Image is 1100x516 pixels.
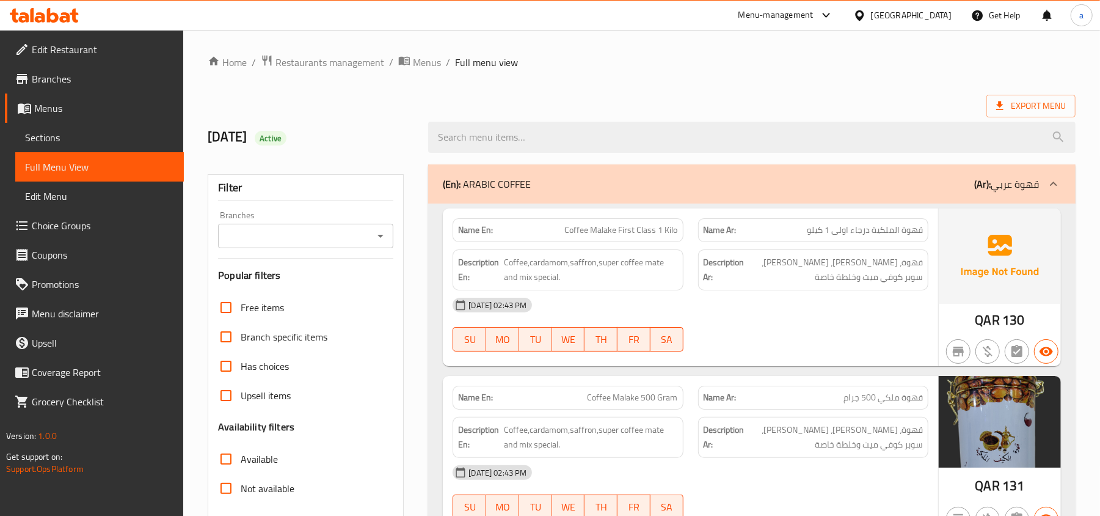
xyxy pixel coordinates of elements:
[1002,308,1024,332] span: 130
[218,268,393,282] h3: Popular filters
[5,328,184,358] a: Upsell
[218,175,393,201] div: Filter
[32,72,174,86] span: Branches
[974,175,991,193] b: (Ar):
[5,387,184,416] a: Grocery Checklist
[208,55,247,70] a: Home
[5,270,184,299] a: Promotions
[32,394,174,409] span: Grocery Checklist
[15,182,184,211] a: Edit Menu
[519,327,552,352] button: TU
[5,240,184,270] a: Coupons
[1034,339,1058,364] button: Available
[443,175,461,193] b: (En):
[617,327,650,352] button: FR
[565,224,678,237] span: Coffee Malake First Class 1 Kilo
[455,55,518,70] span: Full menu view
[261,54,384,70] a: Restaurants management
[557,498,580,516] span: WE
[738,8,814,23] div: Menu-management
[241,481,294,496] span: Not available
[996,98,1066,114] span: Export Menu
[5,64,184,94] a: Branches
[843,391,923,404] span: قهوة ملكي 500 جرام
[939,376,1061,468] img: COFFEE_AL_MALAKE638936307061916618.jpg
[34,101,174,116] span: Menus
[458,224,493,237] strong: Name En:
[6,449,62,465] span: Get support on:
[807,224,923,237] span: قهوة الملكية درجاء اولى 1 كيلو
[32,306,174,321] span: Menu disclaimer
[650,327,683,352] button: SA
[398,54,441,70] a: Menus
[491,498,514,516] span: MO
[622,498,646,516] span: FR
[32,42,174,57] span: Edit Restaurant
[38,428,57,444] span: 1.0.0
[32,248,174,262] span: Coupons
[15,123,184,152] a: Sections
[524,498,547,516] span: TU
[557,331,580,348] span: WE
[208,128,413,146] h2: [DATE]
[1005,339,1029,364] button: Not has choices
[464,467,531,479] span: [DATE] 02:43 PM
[588,391,678,404] span: Coffee Malake 500 Gram
[491,331,514,348] span: MO
[5,211,184,240] a: Choice Groups
[372,227,389,245] button: Open
[428,164,1076,204] div: (En): ARABIC COFFEE(Ar):قهوة عربي
[275,55,384,70] span: Restaurants management
[975,474,1000,498] span: QAR
[946,339,971,364] button: Not branch specific item
[5,35,184,64] a: Edit Restaurant
[986,95,1076,117] span: Export Menu
[32,277,174,292] span: Promotions
[32,365,174,380] span: Coverage Report
[5,94,184,123] a: Menus
[458,331,481,348] span: SU
[241,330,327,344] span: Branch specific items
[704,224,737,237] strong: Name Ar:
[975,339,1000,364] button: Purchased item
[446,55,450,70] li: /
[241,359,289,374] span: Has choices
[504,422,677,452] span: Coffee,cardamom,saffron,super coffee mate and mix special.
[704,391,737,404] strong: Name Ar:
[589,498,613,516] span: TH
[458,498,481,516] span: SU
[974,177,1039,191] p: قهوة عربي
[413,55,441,70] span: Menus
[704,255,745,285] strong: Description Ar:
[6,461,84,477] a: Support.OpsPlatform
[255,131,286,146] div: Active
[622,331,646,348] span: FR
[32,218,174,233] span: Choice Groups
[6,428,36,444] span: Version:
[655,498,679,516] span: SA
[15,152,184,182] a: Full Menu View
[241,388,291,403] span: Upsell items
[504,255,677,285] span: Coffee,cardamom,saffron,super coffee mate and mix special.
[975,308,1000,332] span: QAR
[25,160,174,174] span: Full Menu View
[25,130,174,145] span: Sections
[241,300,284,315] span: Free items
[1002,474,1024,498] span: 131
[585,327,617,352] button: TH
[5,358,184,387] a: Coverage Report
[252,55,256,70] li: /
[25,189,174,204] span: Edit Menu
[464,300,531,311] span: [DATE] 02:43 PM
[871,9,952,22] div: [GEOGRAPHIC_DATA]
[1079,9,1084,22] span: a
[552,327,585,352] button: WE
[747,255,923,285] span: قهوة، هيل، زعفران، سوبر كوفي ميت وخلطة خاصة
[428,122,1076,153] input: search
[241,452,278,466] span: Available
[458,391,493,404] strong: Name En:
[218,420,294,434] h3: Availability filters
[443,177,531,191] p: ARABIC COFFEE
[704,422,745,452] strong: Description Ar:
[458,255,501,285] strong: Description En:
